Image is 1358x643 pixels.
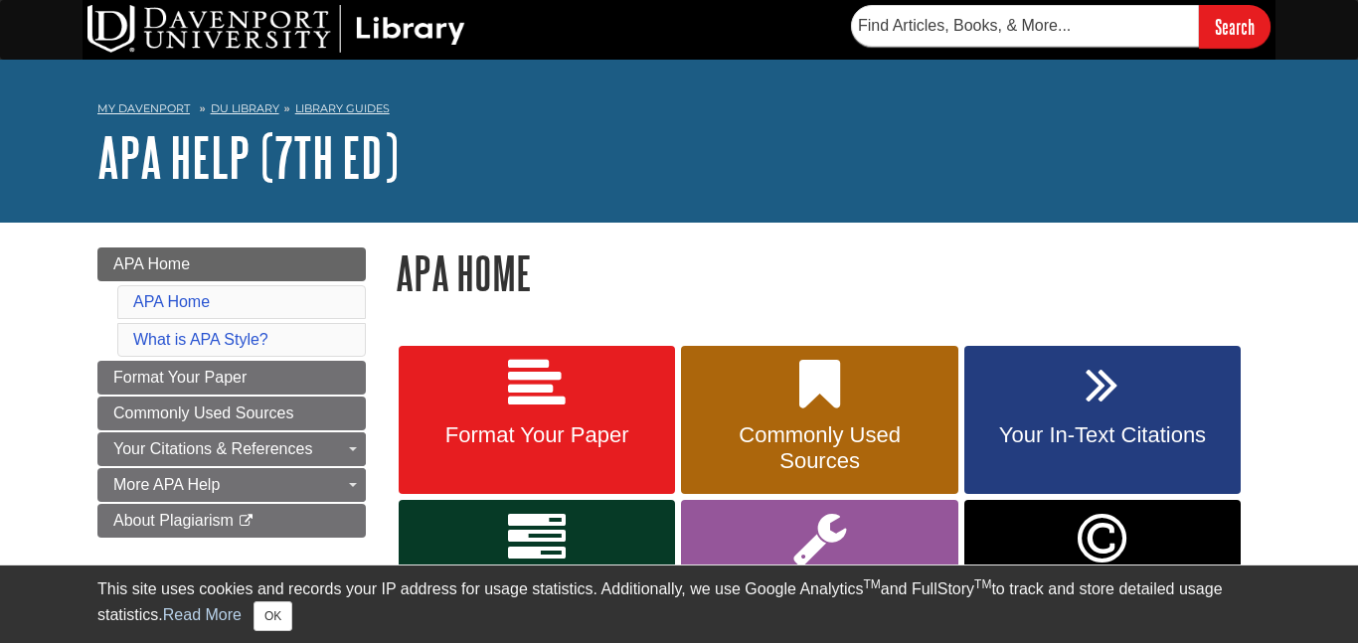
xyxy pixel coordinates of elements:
a: Read More [163,606,242,623]
span: Format Your Paper [414,422,660,448]
a: DU Library [211,101,279,115]
i: This link opens in a new window [238,515,255,528]
span: Your Citations & References [113,440,312,457]
a: More APA Help [97,468,366,502]
a: What is APA Style? [133,331,268,348]
form: Searches DU Library's articles, books, and more [851,5,1271,48]
a: APA Home [97,247,366,281]
div: This site uses cookies and records your IP address for usage statistics. Additionally, we use Goo... [97,577,1261,631]
a: Commonly Used Sources [681,346,957,495]
a: Format Your Paper [97,361,366,395]
span: Commonly Used Sources [696,422,942,474]
h1: APA Home [396,247,1261,298]
span: Format Your Paper [113,369,247,386]
a: Commonly Used Sources [97,397,366,430]
span: Commonly Used Sources [113,404,293,421]
input: Search [1199,5,1271,48]
a: APA Home [133,293,210,310]
a: Your In-Text Citations [964,346,1241,495]
button: Close [254,601,292,631]
a: APA Help (7th Ed) [97,126,399,188]
span: About Plagiarism [113,512,234,529]
sup: TM [863,577,880,591]
span: APA Home [113,255,190,272]
a: About Plagiarism [97,504,366,538]
span: More APA Help [113,476,220,493]
a: Your Citations & References [97,432,366,466]
nav: breadcrumb [97,95,1261,127]
img: DU Library [87,5,465,53]
a: My Davenport [97,100,190,117]
input: Find Articles, Books, & More... [851,5,1199,47]
a: Format Your Paper [399,346,675,495]
span: Your In-Text Citations [979,422,1226,448]
sup: TM [974,577,991,591]
a: Library Guides [295,101,390,115]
